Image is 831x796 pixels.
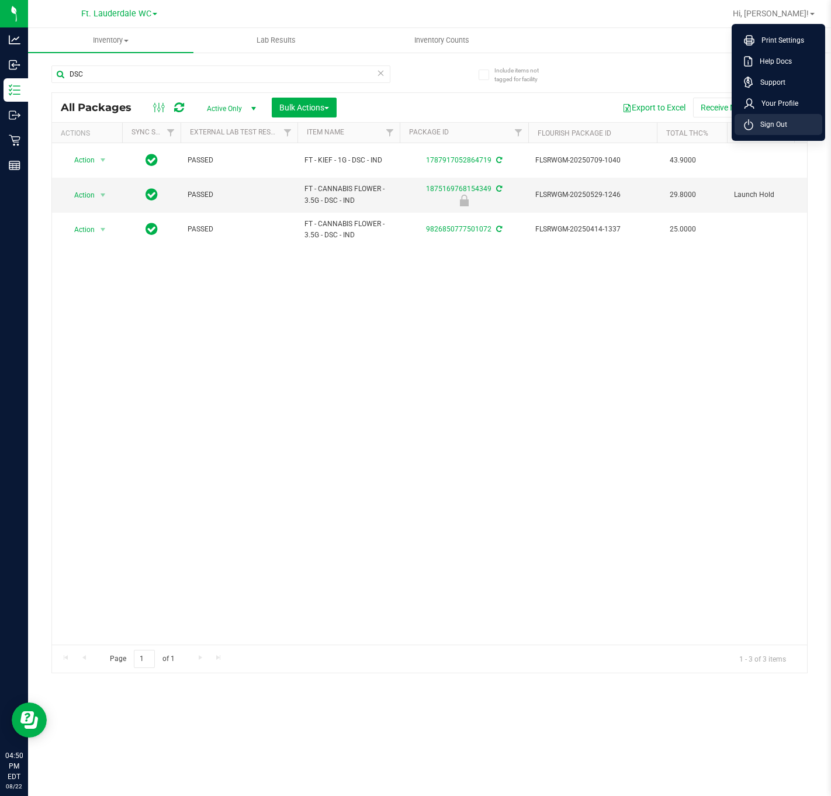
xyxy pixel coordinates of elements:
span: Hi, [PERSON_NAME]! [733,9,809,18]
p: 04:50 PM EDT [5,750,23,782]
a: Filter [161,123,181,143]
inline-svg: Outbound [9,109,20,121]
div: Actions [61,129,117,137]
a: Inventory Counts [359,28,524,53]
span: FT - CANNABIS FLOWER - 3.5G - DSC - IND [304,184,393,206]
span: Action [64,187,95,203]
a: Filter [278,123,297,143]
a: Sync Status [131,128,176,136]
button: Export to Excel [615,98,693,117]
div: Launch Hold [398,195,530,206]
span: FT - KIEF - 1G - DSC - IND [304,155,393,166]
span: Action [64,222,95,238]
span: FLSRWGM-20250414-1337 [535,224,650,235]
a: Package ID [409,128,449,136]
a: External Lab Test Result [190,128,282,136]
span: select [96,222,110,238]
input: Search Package ID, Item Name, SKU, Lot or Part Number... [51,65,390,83]
span: Page of 1 [100,650,184,668]
span: Support [753,77,785,88]
button: Bulk Actions [272,98,337,117]
span: 1 - 3 of 3 items [730,650,795,667]
span: 25.0000 [664,221,702,238]
iframe: Resource center [12,702,47,738]
p: 08/22 [5,782,23,791]
a: Filter [380,123,400,143]
span: Launch Hold [734,189,808,200]
a: Inventory [28,28,193,53]
span: Lab Results [241,35,311,46]
span: Sync from Compliance System [494,185,502,193]
span: In Sync [146,221,158,237]
span: Sign Out [753,119,787,130]
span: All Packages [61,101,143,114]
span: select [96,187,110,203]
span: Sync from Compliance System [494,156,502,164]
inline-svg: Analytics [9,34,20,46]
a: Lab Results [193,28,359,53]
span: Ft. Lauderdale WC [81,9,151,19]
inline-svg: Inbound [9,59,20,71]
a: 9826850777501072 [426,225,491,233]
inline-svg: Reports [9,160,20,171]
span: FT - CANNABIS FLOWER - 3.5G - DSC - IND [304,219,393,241]
span: Inventory [28,35,193,46]
a: 1875169768154349 [426,185,491,193]
span: In Sync [146,152,158,168]
span: In Sync [146,186,158,203]
a: Support [744,77,818,88]
span: Help Docs [753,56,792,67]
span: PASSED [188,155,290,166]
input: 1 [134,650,155,668]
span: select [96,152,110,168]
a: Flourish Package ID [538,129,611,137]
span: Include items not tagged for facility [494,66,553,84]
a: 1787917052864719 [426,156,491,164]
span: FLSRWGM-20250709-1040 [535,155,650,166]
span: Print Settings [754,34,804,46]
a: Total THC% [666,129,708,137]
a: Help Docs [744,56,818,67]
inline-svg: Inventory [9,84,20,96]
span: PASSED [188,189,290,200]
a: Filter [509,123,528,143]
li: Sign Out [735,114,822,135]
span: Clear [377,65,385,81]
span: Bulk Actions [279,103,329,112]
span: Inventory Counts [399,35,485,46]
span: FLSRWGM-20250529-1246 [535,189,650,200]
span: Sync from Compliance System [494,225,502,233]
a: Item Name [307,128,344,136]
inline-svg: Retail [9,134,20,146]
span: PASSED [188,224,290,235]
span: Action [64,152,95,168]
span: Your Profile [754,98,798,109]
span: 43.9000 [664,152,702,169]
span: 29.8000 [664,186,702,203]
button: Receive Non-Cannabis [693,98,790,117]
